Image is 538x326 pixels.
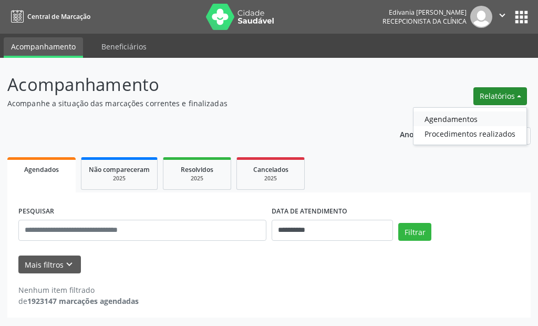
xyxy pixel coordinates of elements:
span: Não compareceram [89,165,150,174]
div: de [18,296,139,307]
i:  [496,9,508,21]
div: 2025 [171,175,223,182]
a: Beneficiários [94,37,154,56]
button:  [492,6,512,28]
ul: Relatórios [413,107,527,145]
a: Agendamentos [413,111,526,126]
i: keyboard_arrow_down [64,259,75,270]
span: Agendados [24,165,59,174]
a: Central de Marcação [7,8,90,25]
div: 2025 [244,175,297,182]
span: Recepcionista da clínica [382,17,467,26]
img: img [470,6,492,28]
a: Procedimentos realizados [413,126,526,141]
p: Ano de acompanhamento [400,127,493,140]
button: Mais filtroskeyboard_arrow_down [18,256,81,274]
button: Relatórios [473,87,527,105]
strong: 1923147 marcações agendadas [27,296,139,306]
span: Resolvidos [181,165,213,174]
label: PESQUISAR [18,203,54,220]
span: Central de Marcação [27,12,90,21]
a: Acompanhamento [4,37,83,58]
div: 2025 [89,175,150,182]
label: DATA DE ATENDIMENTO [272,203,347,220]
p: Acompanhe a situação das marcações correntes e finalizadas [7,98,374,109]
p: Acompanhamento [7,72,374,98]
div: Nenhum item filtrado [18,284,139,296]
button: Filtrar [398,223,431,241]
button: apps [512,8,531,26]
span: Cancelados [253,165,288,174]
div: Edivania [PERSON_NAME] [382,8,467,17]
